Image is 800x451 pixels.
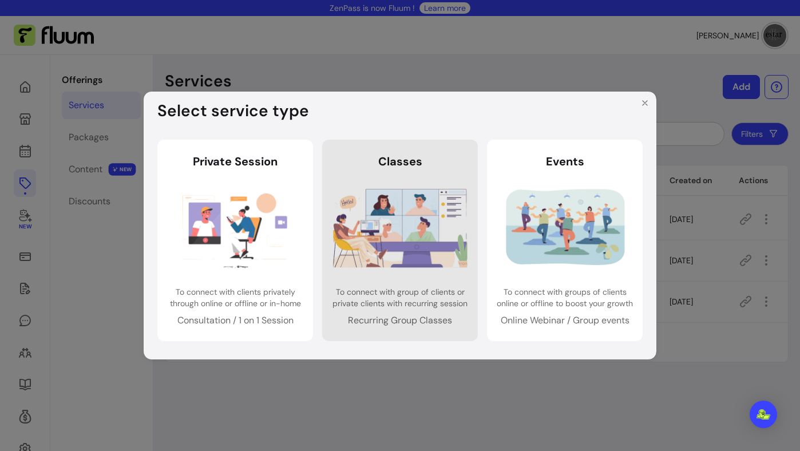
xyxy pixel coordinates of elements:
[322,140,478,341] a: ClassesTo connect with group of clients or private clients with recurring sessionRecurring Group ...
[331,314,469,327] p: Recurring Group Classes
[331,153,469,169] header: Classes
[333,183,468,272] img: Classes
[750,401,777,428] div: Open Intercom Messenger
[487,140,643,341] a: EventsTo connect with groups of clients online or offline to boost your growthOnline Webinar / Gr...
[496,153,633,169] header: Events
[498,183,632,272] img: Events
[636,94,654,112] button: Close
[167,286,304,309] p: To connect with clients privately through online or offline or in-home
[167,153,304,169] header: Private Session
[496,286,633,309] p: To connect with groups of clients online or offline to boost your growth
[331,286,469,309] p: To connect with group of clients or private clients with recurring session
[167,314,304,327] p: Consultation / 1 on 1 Session
[496,314,633,327] p: Online Webinar / Group events
[157,140,313,341] a: Private SessionTo connect with clients privately through online or offline or in-homeConsultation...
[168,183,303,272] img: Private Session
[144,92,656,130] header: Select service type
